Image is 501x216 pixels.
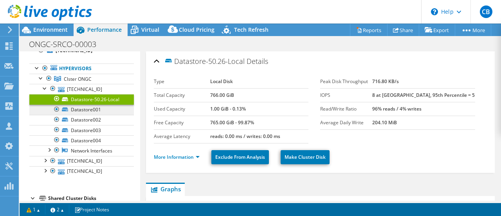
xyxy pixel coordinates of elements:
a: Datastore004 [29,135,134,145]
b: 204.10 MiB [372,119,397,126]
label: Free Capacity [154,119,211,127]
a: Exclude From Analysis [211,150,269,164]
a: Datastore002 [29,115,134,125]
label: Total Capacity [154,91,211,99]
a: Reports [350,24,387,36]
span: Environment [33,26,68,33]
label: Peak Disk Throughput [320,78,372,85]
label: IOPS [320,91,372,99]
label: Type [154,78,211,85]
svg: \n [431,8,438,15]
a: Datastore001 [29,105,134,115]
b: 96% reads / 4% writes [372,105,422,112]
a: More Information [154,154,200,160]
span: Performance [87,26,122,33]
a: Clster ONGC [29,74,134,84]
span: CB [480,5,492,18]
a: Make Cluster Disk [281,150,330,164]
a: [TECHNICAL_ID] [29,156,134,166]
a: More [455,24,491,36]
label: Read/Write Ratio [320,105,372,113]
label: Used Capacity [154,105,211,113]
a: Export [419,24,455,36]
span: Tech Refresh [234,26,269,33]
a: [TECHNICAL_ID] [29,166,134,176]
a: Network Interfaces [29,145,134,156]
span: Graphs [150,185,181,193]
label: Average Latency [154,133,211,140]
a: Share [387,24,419,36]
a: 2 [45,205,69,214]
span: Clster ONGC [64,76,92,82]
b: 1.00 GiB - 0.13% [210,105,246,112]
a: Datastore-50.26-Local [29,94,134,104]
b: 8 at [GEOGRAPHIC_DATA], 95th Percentile = 5 [372,92,475,98]
a: Project Notes [69,205,115,214]
div: Shared Cluster Disks [48,194,134,203]
span: Virtual [141,26,159,33]
span: Datastore-50.26-Local [164,56,245,65]
label: Average Daily Write [320,119,372,127]
span: Details [247,56,268,66]
b: 716.80 KB/s [372,78,399,85]
b: 766.00 GiB [210,92,234,98]
a: Hypervisors [29,64,134,74]
a: Datastore003 [29,125,134,135]
b: Local Disk [210,78,233,85]
b: 765.00 GiB - 99.87% [210,119,254,126]
a: 1 [21,205,45,214]
h1: ONGC-SRCO-00003 [25,40,108,49]
a: [TECHNICAL_ID] [29,84,134,94]
b: reads: 0.00 ms / writes: 0.00 ms [210,133,280,140]
span: Cloud Pricing [179,26,214,33]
